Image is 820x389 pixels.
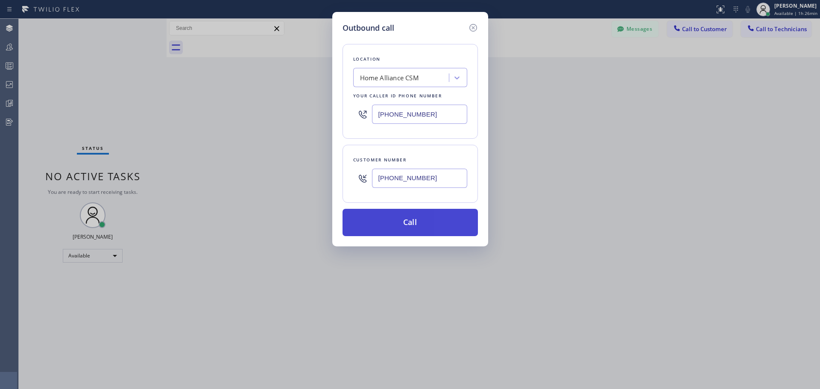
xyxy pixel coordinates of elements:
div: Location [353,55,467,64]
input: (123) 456-7890 [372,169,467,188]
input: (123) 456-7890 [372,105,467,124]
div: Your caller id phone number [353,91,467,100]
h5: Outbound call [343,22,394,34]
div: Home Alliance CSM [360,73,419,83]
div: Customer number [353,155,467,164]
button: Call [343,209,478,236]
